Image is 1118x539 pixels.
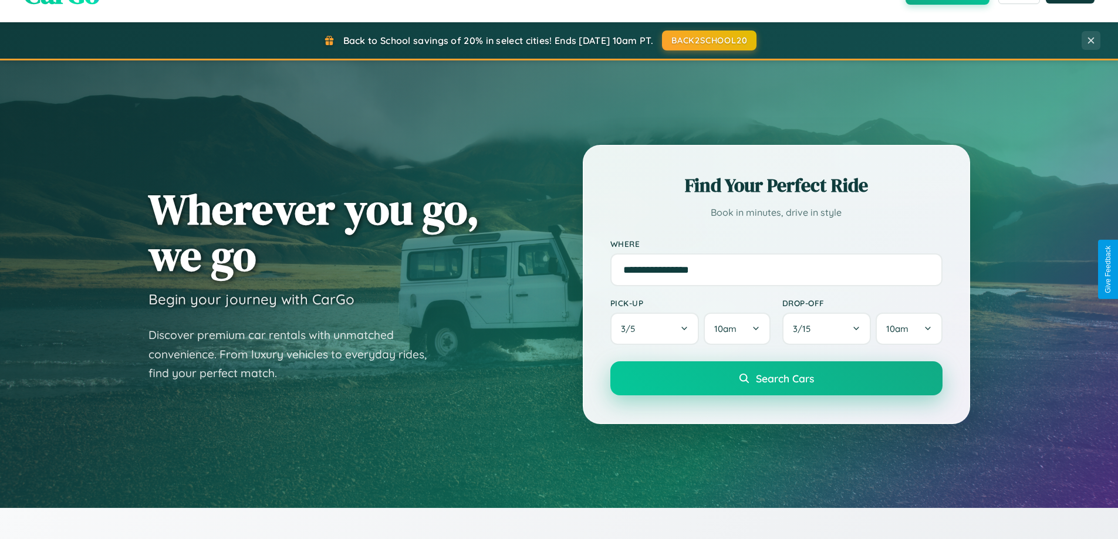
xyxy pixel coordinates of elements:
h2: Find Your Perfect Ride [610,172,943,198]
label: Pick-up [610,298,771,308]
label: Where [610,239,943,249]
button: 3/15 [782,313,872,345]
button: 10am [704,313,770,345]
h1: Wherever you go, we go [148,186,479,279]
h3: Begin your journey with CarGo [148,290,354,308]
button: BACK2SCHOOL20 [662,30,756,50]
button: 3/5 [610,313,700,345]
span: 10am [714,323,737,334]
button: Search Cars [610,361,943,395]
p: Discover premium car rentals with unmatched convenience. From luxury vehicles to everyday rides, ... [148,326,442,383]
button: 10am [876,313,942,345]
span: Back to School savings of 20% in select cities! Ends [DATE] 10am PT. [343,35,653,46]
span: 10am [886,323,908,334]
span: Search Cars [756,372,814,385]
div: Give Feedback [1104,246,1112,293]
p: Book in minutes, drive in style [610,204,943,221]
span: 3 / 15 [793,323,816,334]
label: Drop-off [782,298,943,308]
span: 3 / 5 [621,323,641,334]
